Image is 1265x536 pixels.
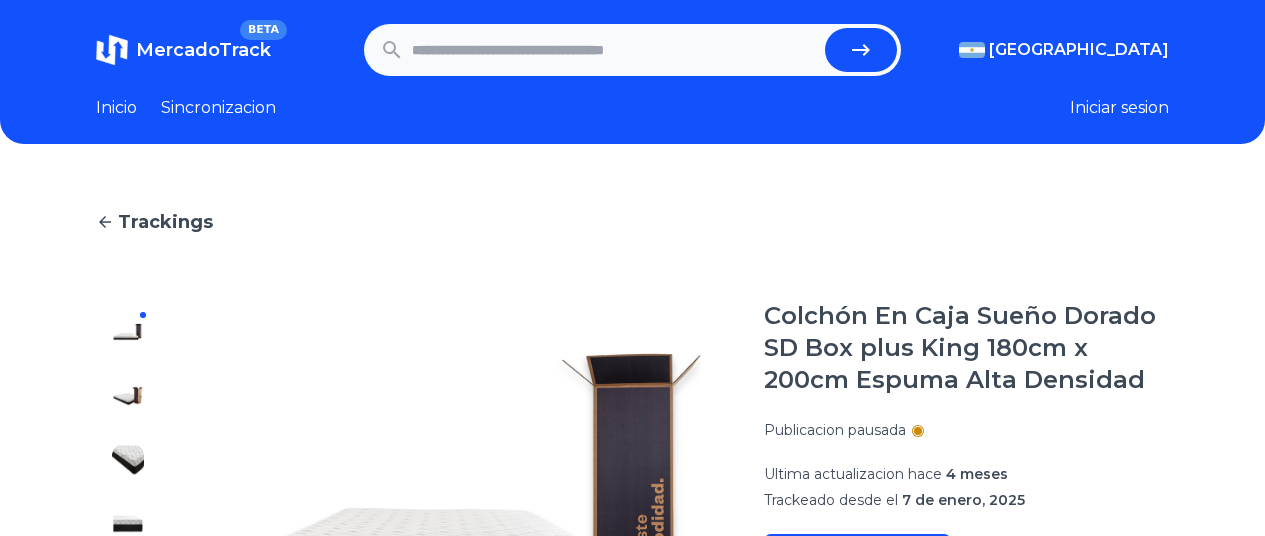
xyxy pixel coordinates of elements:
[96,34,271,66] a: MercadoTrackBETA
[161,96,276,120] a: Sincronizacion
[112,380,144,412] img: Colchón En Caja Sueño Dorado SD Box plus King 180cm x 200cm Espuma Alta Densidad
[96,34,128,66] img: MercadoTrack
[1070,96,1169,120] button: Iniciar sesion
[959,42,985,58] img: Argentina
[764,491,898,509] span: Trackeado desde el
[946,465,1008,483] span: 4 meses
[240,20,287,40] span: BETA
[902,491,1025,509] span: 7 de enero, 2025
[136,39,271,61] span: MercadoTrack
[96,96,137,120] a: Inicio
[764,300,1169,396] h1: Colchón En Caja Sueño Dorado SD Box plus King 180cm x 200cm Espuma Alta Densidad
[118,208,213,236] span: Trackings
[764,465,942,483] span: Ultima actualizacion hace
[959,38,1169,62] button: [GEOGRAPHIC_DATA]
[764,420,906,440] p: Publicacion pausada
[989,38,1169,62] span: [GEOGRAPHIC_DATA]
[112,316,144,348] img: Colchón En Caja Sueño Dorado SD Box plus King 180cm x 200cm Espuma Alta Densidad
[112,444,144,476] img: Colchón En Caja Sueño Dorado SD Box plus King 180cm x 200cm Espuma Alta Densidad
[96,208,1169,236] a: Trackings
